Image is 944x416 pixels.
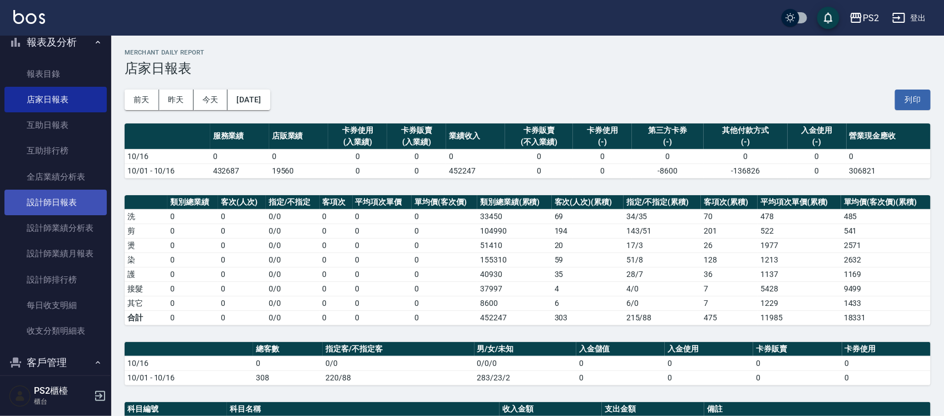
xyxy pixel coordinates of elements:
[125,296,167,310] td: 其它
[758,238,841,252] td: 1977
[624,281,701,296] td: 4 / 0
[412,281,477,296] td: 0
[701,224,758,238] td: 201
[758,252,841,267] td: 1213
[218,224,266,238] td: 0
[353,267,412,281] td: 0
[552,224,624,238] td: 194
[4,348,107,377] button: 客戶管理
[328,149,387,164] td: 0
[253,370,323,385] td: 308
[328,164,387,178] td: 0
[446,164,505,178] td: 452247
[446,123,505,150] th: 業績收入
[624,310,701,325] td: 215/88
[753,342,842,356] th: 卡券販賣
[167,252,218,267] td: 0
[34,385,91,397] h5: PS2櫃檯
[665,356,753,370] td: 0
[624,195,701,210] th: 指定/不指定(累積)
[632,149,704,164] td: 0
[13,10,45,24] img: Logo
[320,267,353,281] td: 0
[477,252,552,267] td: 155310
[412,267,477,281] td: 0
[847,164,931,178] td: 306821
[841,267,931,281] td: 1169
[125,195,931,325] table: a dense table
[353,195,412,210] th: 平均項次單價
[477,281,552,296] td: 37997
[125,281,167,296] td: 接髮
[576,370,665,385] td: 0
[4,87,107,112] a: 店家日報表
[4,164,107,190] a: 全店業績分析表
[125,224,167,238] td: 剪
[320,252,353,267] td: 0
[706,136,785,148] div: (-)
[353,296,412,310] td: 0
[412,224,477,238] td: 0
[475,370,576,385] td: 283/23/2
[505,149,573,164] td: 0
[167,310,218,325] td: 0
[218,281,266,296] td: 0
[477,224,552,238] td: 104990
[701,195,758,210] th: 客項次(累積)
[817,7,839,29] button: save
[218,238,266,252] td: 0
[847,149,931,164] td: 0
[841,195,931,210] th: 單均價(客次價)(累積)
[266,267,319,281] td: 0 / 0
[194,90,228,110] button: 今天
[841,252,931,267] td: 2632
[320,224,353,238] td: 0
[210,164,269,178] td: 432687
[863,11,879,25] div: PS2
[4,215,107,241] a: 設計師業績分析表
[269,123,328,150] th: 店販業績
[320,209,353,224] td: 0
[210,123,269,150] th: 服務業績
[323,342,475,356] th: 指定客/不指定客
[552,281,624,296] td: 4
[387,149,446,164] td: 0
[552,252,624,267] td: 59
[4,267,107,293] a: 設計師排行榜
[665,342,753,356] th: 入金使用
[888,8,931,28] button: 登出
[841,296,931,310] td: 1433
[701,209,758,224] td: 70
[412,296,477,310] td: 0
[167,281,218,296] td: 0
[701,296,758,310] td: 7
[477,209,552,224] td: 33450
[788,164,847,178] td: 0
[758,209,841,224] td: 478
[753,356,842,370] td: 0
[159,90,194,110] button: 昨天
[125,252,167,267] td: 染
[266,224,319,238] td: 0 / 0
[576,125,629,136] div: 卡券使用
[125,310,167,325] td: 合計
[331,125,384,136] div: 卡券使用
[788,149,847,164] td: 0
[412,238,477,252] td: 0
[253,342,323,356] th: 總客數
[218,310,266,325] td: 0
[624,267,701,281] td: 28 / 7
[228,90,270,110] button: [DATE]
[573,149,632,164] td: 0
[390,136,443,148] div: (入業績)
[758,281,841,296] td: 5428
[331,136,384,148] div: (入業績)
[218,296,266,310] td: 0
[841,238,931,252] td: 2571
[266,238,319,252] td: 0 / 0
[125,61,931,76] h3: 店家日報表
[552,310,624,325] td: 303
[475,356,576,370] td: 0/0/0
[701,310,758,325] td: 475
[125,90,159,110] button: 前天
